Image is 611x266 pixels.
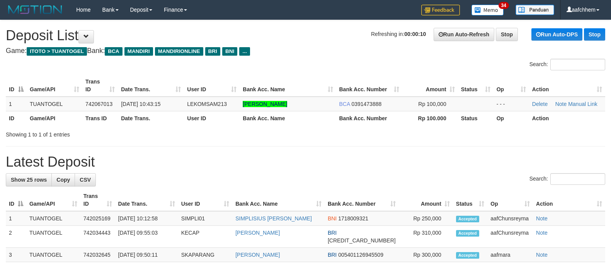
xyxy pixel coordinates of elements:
th: Bank Acc. Name: activate to sort column ascending [240,75,336,97]
th: Rp 100.000 [402,111,458,125]
a: Note [555,101,567,107]
td: 742032645 [80,248,115,262]
span: Copy [56,177,70,183]
span: Rp 100,000 [418,101,446,107]
div: Showing 1 to 1 of 1 entries [6,128,249,138]
th: Bank Acc. Name: activate to sort column ascending [232,189,325,211]
th: Status: activate to sort column ascending [458,75,494,97]
span: Refreshing in: [371,31,426,37]
th: User ID: activate to sort column ascending [178,189,233,211]
span: 742067013 [85,101,112,107]
img: Button%20Memo.svg [471,5,504,15]
a: Note [536,252,548,258]
th: Game/API: activate to sort column ascending [27,75,82,97]
th: Game/API [27,111,82,125]
a: SIMPLISIUS [PERSON_NAME] [235,215,312,222]
a: Run Auto-DPS [531,28,582,41]
h1: Deposit List [6,28,605,43]
th: Trans ID: activate to sort column ascending [82,75,118,97]
td: TUANTOGEL [26,211,80,226]
td: [DATE] 10:12:58 [115,211,178,226]
img: MOTION_logo.png [6,4,65,15]
a: [PERSON_NAME] [235,230,280,236]
span: BNI [328,215,337,222]
span: Copy 341001029689532 to clipboard [328,237,396,244]
a: Copy [51,173,75,186]
span: Copy 005401126945509 to clipboard [338,252,383,258]
td: TUANTOGEL [26,248,80,262]
th: Trans ID: activate to sort column ascending [80,189,115,211]
th: Bank Acc. Number: activate to sort column ascending [325,189,399,211]
td: SKAPARANG [178,248,233,262]
th: Bank Acc. Number [336,111,402,125]
th: Trans ID [82,111,118,125]
span: BRI [328,230,337,236]
td: Rp 310,000 [399,226,453,248]
a: Note [536,230,548,236]
span: MANDIRI [124,47,153,56]
a: CSV [75,173,96,186]
a: Stop [584,28,605,41]
th: Action: activate to sort column ascending [533,189,605,211]
td: [DATE] 09:50:11 [115,248,178,262]
th: User ID: activate to sort column ascending [184,75,240,97]
a: Note [536,215,548,222]
span: BRI [205,47,220,56]
td: [DATE] 09:55:03 [115,226,178,248]
span: LEKOMSAM213 [187,101,227,107]
td: aafChunsreyma [487,226,533,248]
label: Search: [529,59,605,70]
td: aafChunsreyma [487,211,533,226]
span: BCA [339,101,350,107]
td: aafmara [487,248,533,262]
td: 2 [6,226,26,248]
a: Run Auto-Refresh [434,28,494,41]
span: ... [239,47,250,56]
td: 742034443 [80,226,115,248]
td: - - - [494,97,529,111]
input: Search: [550,173,605,185]
span: Show 25 rows [11,177,47,183]
a: Stop [496,28,518,41]
span: Copy 0391473888 to clipboard [351,101,381,107]
th: Amount: activate to sort column ascending [399,189,453,211]
td: TUANTOGEL [27,97,82,111]
th: Op [494,111,529,125]
h4: Game: Bank: [6,47,605,55]
td: 742025169 [80,211,115,226]
th: Bank Acc. Number: activate to sort column ascending [336,75,402,97]
th: Status: activate to sort column ascending [453,189,487,211]
span: Accepted [456,216,479,222]
span: [DATE] 10:43:15 [121,101,160,107]
th: User ID [184,111,240,125]
input: Search: [550,59,605,70]
th: Amount: activate to sort column ascending [402,75,458,97]
th: Action: activate to sort column ascending [529,75,605,97]
td: 1 [6,211,26,226]
th: Game/API: activate to sort column ascending [26,189,80,211]
th: Bank Acc. Name [240,111,336,125]
th: Date Trans. [118,111,184,125]
img: Feedback.jpg [421,5,460,15]
th: ID: activate to sort column descending [6,189,26,211]
a: Delete [532,101,548,107]
span: MANDIRIONLINE [155,47,203,56]
th: Status [458,111,494,125]
a: [PERSON_NAME] [235,252,280,258]
th: Action [529,111,605,125]
th: Op: activate to sort column ascending [494,75,529,97]
span: 34 [499,2,509,9]
label: Search: [529,173,605,185]
span: Accepted [456,252,479,259]
strong: 00:00:10 [404,31,426,37]
td: Rp 250,000 [399,211,453,226]
a: Manual Link [568,101,597,107]
span: Accepted [456,230,479,237]
h1: Latest Deposit [6,154,605,170]
th: Date Trans.: activate to sort column ascending [115,189,178,211]
span: Copy 1718009321 to clipboard [338,215,368,222]
span: BNI [222,47,237,56]
a: Show 25 rows [6,173,52,186]
th: Op: activate to sort column ascending [487,189,533,211]
td: TUANTOGEL [26,226,80,248]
